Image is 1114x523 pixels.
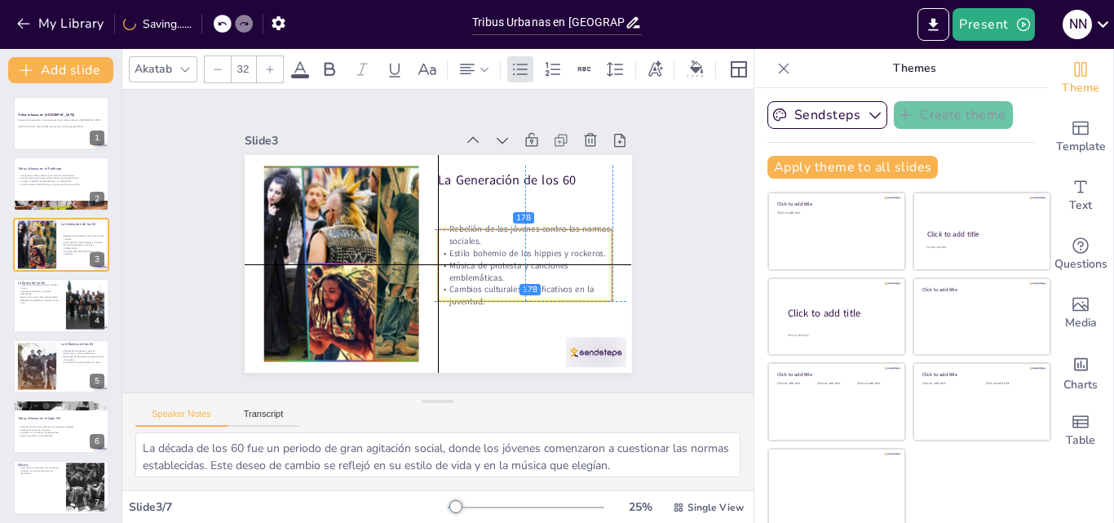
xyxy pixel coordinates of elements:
[18,290,61,295] p: Vestimenta llamativa y actitudes desafiantes.
[1065,314,1097,332] span: Media
[438,224,612,248] p: Rebelión de los jóvenes contra las normas sociales.
[1048,166,1113,225] div: Add text boxes
[726,56,752,82] div: Layout
[18,296,61,299] p: Música rock y punk dominaba las listas.
[13,339,109,393] div: 5
[18,463,61,468] p: Música
[13,400,109,454] div: 6
[18,284,61,290] p: Surgimiento de tribus como los punks y rockers.
[926,246,1035,250] div: Click to add text
[245,133,456,148] div: Slide 3
[1048,284,1113,343] div: Add images, graphics, shapes or video
[18,176,104,180] p: Las características de estas tribus incluían vestimenta formal.
[61,341,104,346] p: La Influencia de los 90
[1062,79,1099,97] span: Theme
[767,156,938,179] button: Apply theme to all slides
[1054,255,1107,273] span: Questions
[684,60,709,78] div: Background color
[922,371,1039,378] div: Click to add title
[90,374,104,388] div: 5
[922,382,974,386] div: Click to add text
[228,409,300,427] button: Transcript
[1048,225,1113,284] div: Get real-time input from your audience
[817,382,854,386] div: Click to add text
[18,299,61,304] p: Rebeldía manifestada en música, moda y arte.
[13,278,109,332] div: 4
[18,425,104,428] p: Evolución de las tribus urbanas con influencias digitales.
[1048,49,1113,108] div: Change the overall theme
[90,131,104,145] div: 1
[61,250,104,255] p: Cambios culturales significativos en la juventud.
[797,49,1032,88] p: Themes
[61,352,104,355] p: Estilo único y música alternativa.
[18,428,104,432] p: Estética de los emos y hipsters.
[90,192,104,206] div: 2
[438,247,612,259] p: Estilo bohemio de los hippies y rockeros.
[18,174,104,177] p: Las primeras tribus urbanas se formaron en el Porfiriato.
[135,409,228,427] button: Speaker Notes
[894,101,1013,129] button: Create theme
[438,283,612,308] p: Cambios culturales significativos en la juventud.
[61,355,104,361] p: Búsqueda de identidad y aceptación de la diversidad.
[1048,108,1113,166] div: Add ready made slides
[986,382,1037,386] div: Click to add text
[1063,376,1098,394] span: Charts
[777,371,894,378] div: Click to add title
[777,201,894,207] div: Click to add title
[18,416,104,421] p: Tribus Urbanas en el Siglo XXI
[18,467,61,476] p: Cada tribu se representa con un género musical y con una canción que los identifican.
[1048,401,1113,460] div: Add a table
[18,125,104,128] p: Desde el Porfiriato hasta [DATE], vestimenta y música representativa.
[18,119,104,122] p: Explorando la evolución y características de las tribus urbanas en [GEOGRAPHIC_DATA].
[61,241,104,244] p: Estilo bohemio de los hippies y rockeros.
[1056,138,1106,156] span: Template
[13,96,109,150] div: 1
[135,432,740,477] textarea: La década de los 60 fue un periodo de gran agitación social, donde los jóvenes comenzaron a cuest...
[18,180,104,183] p: La música reflejaba el nacionalismo y la modernidad.
[777,382,814,386] div: Click to add text
[12,11,111,37] button: My Library
[687,501,744,514] span: Single View
[857,382,894,386] div: Click to add text
[1048,343,1113,401] div: Add charts and graphs
[61,244,104,250] p: Música de protesta y canciones emblemáticas.
[643,56,667,82] div: Text effects
[18,183,104,186] p: La tribu urbana del Porfiriato es un precursor de futuras tribus.
[13,157,109,211] div: 2
[917,8,949,41] button: Export to PowerPoint
[8,57,113,83] button: Add slide
[1063,10,1092,39] div: N N
[123,16,192,32] div: Saving......
[61,235,104,241] p: Rebelión de los jóvenes contra las normas sociales.
[777,211,894,215] div: Click to add text
[61,349,104,352] p: Popularidad de skaters y góticos.
[922,286,1039,292] div: Click to add title
[61,222,104,227] p: La Generación de los 60
[1066,432,1095,450] span: Table
[90,495,104,510] div: 7
[438,259,612,284] p: Música de protesta y canciones emblemáticas.
[1069,197,1092,215] span: Text
[13,218,109,272] div: 3
[472,11,625,34] input: Insert title
[927,229,1036,239] div: Click to add title
[788,307,892,321] div: Click to add title
[788,334,891,338] div: Click to add body
[90,434,104,449] div: 6
[18,166,104,171] p: Tribus Urbanas en el Porfiriato
[90,252,104,267] div: 3
[18,281,61,286] p: La Época de los 80
[129,499,448,515] div: Slide 3 / 7
[13,460,109,514] div: 7
[621,499,660,515] div: 25 %
[90,313,104,328] div: 4
[61,361,104,364] p: Contribución de cada tribu a la cultura.
[18,432,104,435] p: Conexión con la música contemporánea.
[131,58,175,80] div: Akatab
[18,434,104,437] p: Fusión de estilos en la actualidad.
[438,171,612,188] p: La Generación de los 60
[18,113,74,117] strong: Tribus urbanas en [GEOGRAPHIC_DATA]
[767,101,887,129] button: Sendsteps
[953,8,1034,41] button: Present
[1063,8,1092,41] button: N N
